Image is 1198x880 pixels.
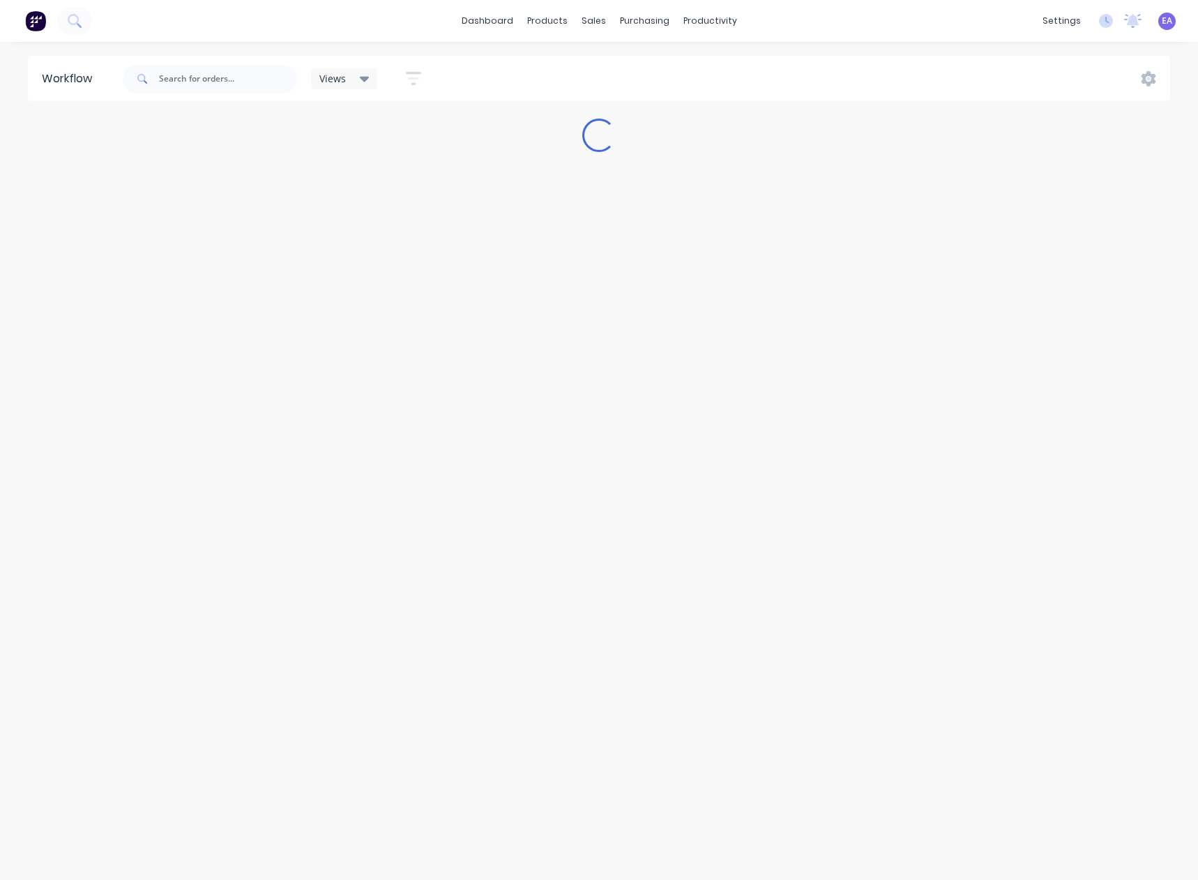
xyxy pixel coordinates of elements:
[520,10,575,31] div: products
[159,65,297,93] input: Search for orders...
[25,10,46,31] img: Factory
[613,10,676,31] div: purchasing
[1162,15,1172,27] span: EA
[455,10,520,31] a: dashboard
[1036,10,1088,31] div: settings
[575,10,613,31] div: sales
[42,70,99,87] div: Workflow
[319,71,346,86] span: Views
[676,10,744,31] div: productivity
